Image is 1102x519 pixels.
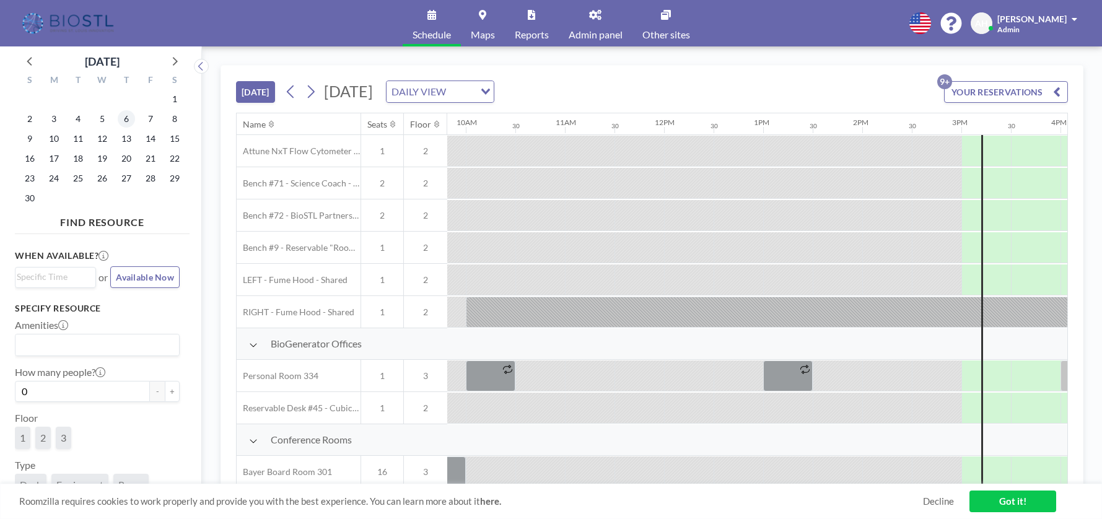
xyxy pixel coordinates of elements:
[1008,122,1015,130] div: 30
[367,119,387,130] div: Seats
[969,491,1056,512] a: Got it!
[116,272,174,282] span: Available Now
[56,479,103,491] span: Equipment
[118,170,135,187] span: Thursday, November 27, 2025
[237,403,361,414] span: Reservable Desk #45 - Cubicle Area (Office 206)
[997,14,1067,24] span: [PERSON_NAME]
[150,381,165,402] button: -
[15,412,38,424] label: Floor
[110,266,180,288] button: Available Now
[237,274,348,286] span: LEFT - Fume Hood - Shared
[118,479,144,491] span: Room
[40,432,46,443] span: 2
[923,495,954,507] a: Decline
[404,210,447,221] span: 2
[21,110,38,128] span: Sunday, November 2, 2025
[361,210,403,221] span: 2
[387,81,494,102] div: Search for option
[15,268,95,286] div: Search for option
[361,242,403,253] span: 1
[20,432,25,443] span: 1
[404,403,447,414] span: 2
[69,150,87,167] span: Tuesday, November 18, 2025
[361,146,403,157] span: 1
[237,178,361,189] span: Bench #71 - Science Coach - BioSTL Bench
[512,122,520,130] div: 30
[711,122,718,130] div: 30
[853,118,868,127] div: 2PM
[236,81,275,103] button: [DATE]
[404,242,447,253] span: 2
[69,170,87,187] span: Tuesday, November 25, 2025
[20,11,118,36] img: organization-logo
[166,150,183,167] span: Saturday, November 22, 2025
[655,118,675,127] div: 12PM
[94,150,111,167] span: Wednesday, November 19, 2025
[21,170,38,187] span: Sunday, November 23, 2025
[404,274,447,286] span: 2
[142,170,159,187] span: Friday, November 28, 2025
[404,178,447,189] span: 2
[142,110,159,128] span: Friday, November 7, 2025
[94,110,111,128] span: Wednesday, November 5, 2025
[17,270,89,284] input: Search for option
[18,73,42,89] div: S
[642,30,690,40] span: Other sites
[361,274,403,286] span: 1
[361,370,403,382] span: 1
[94,170,111,187] span: Wednesday, November 26, 2025
[45,110,63,128] span: Monday, November 3, 2025
[45,130,63,147] span: Monday, November 10, 2025
[69,110,87,128] span: Tuesday, November 4, 2025
[66,73,90,89] div: T
[45,150,63,167] span: Monday, November 17, 2025
[237,242,361,253] span: Bench #9 - Reservable "RoomZilla" Bench
[166,110,183,128] span: Saturday, November 8, 2025
[98,271,108,284] span: or
[114,73,138,89] div: T
[138,73,162,89] div: F
[997,25,1020,34] span: Admin
[404,370,447,382] span: 3
[94,130,111,147] span: Wednesday, November 12, 2025
[361,307,403,318] span: 1
[404,307,447,318] span: 2
[142,150,159,167] span: Friday, November 21, 2025
[271,338,362,350] span: BioGenerator Offices
[471,30,495,40] span: Maps
[810,122,817,130] div: 30
[937,74,952,89] p: 9+
[142,130,159,147] span: Friday, November 14, 2025
[118,130,135,147] span: Thursday, November 13, 2025
[69,130,87,147] span: Tuesday, November 11, 2025
[1051,118,1067,127] div: 4PM
[85,53,120,70] div: [DATE]
[15,366,105,378] label: How many people?
[166,130,183,147] span: Saturday, November 15, 2025
[17,337,172,353] input: Search for option
[21,150,38,167] span: Sunday, November 16, 2025
[271,434,352,446] span: Conference Rooms
[21,130,38,147] span: Sunday, November 9, 2025
[361,178,403,189] span: 2
[237,146,361,157] span: Attune NxT Flow Cytometer - Bench #25
[361,403,403,414] span: 1
[15,303,180,314] h3: Specify resource
[166,90,183,108] span: Saturday, November 1, 2025
[975,18,988,29] span: AH
[361,466,403,478] span: 16
[15,211,190,229] h4: FIND RESOURCE
[413,30,451,40] span: Schedule
[515,30,549,40] span: Reports
[15,319,68,331] label: Amenities
[909,122,916,130] div: 30
[237,210,361,221] span: Bench #72 - BioSTL Partnerships & Apprenticeships Bench
[404,146,447,157] span: 2
[42,73,66,89] div: M
[20,479,42,491] span: Desk
[611,122,619,130] div: 30
[754,118,769,127] div: 1PM
[162,73,186,89] div: S
[389,84,448,100] span: DAILY VIEW
[410,119,431,130] div: Floor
